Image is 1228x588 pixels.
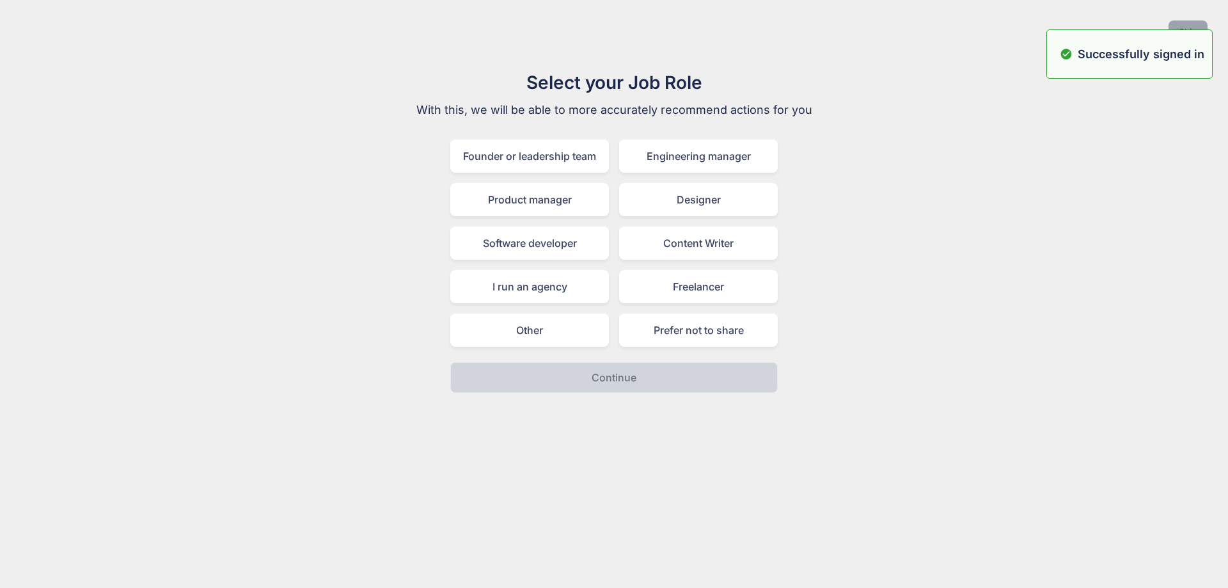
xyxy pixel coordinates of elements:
p: Continue [592,370,636,385]
div: Prefer not to share [619,314,778,347]
div: Software developer [450,226,609,260]
div: Content Writer [619,226,778,260]
div: Engineering manager [619,139,778,173]
div: I run an agency [450,270,609,303]
div: Designer [619,183,778,216]
div: Founder or leadership team [450,139,609,173]
div: Freelancer [619,270,778,303]
p: With this, we will be able to more accurately recommend actions for you [399,101,829,119]
h1: Select your Job Role [399,69,829,96]
p: Successfully signed in [1078,45,1204,63]
div: Product manager [450,183,609,216]
img: alert [1060,45,1073,63]
button: Continue [450,362,778,393]
button: Skip [1169,20,1208,44]
div: Other [450,314,609,347]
